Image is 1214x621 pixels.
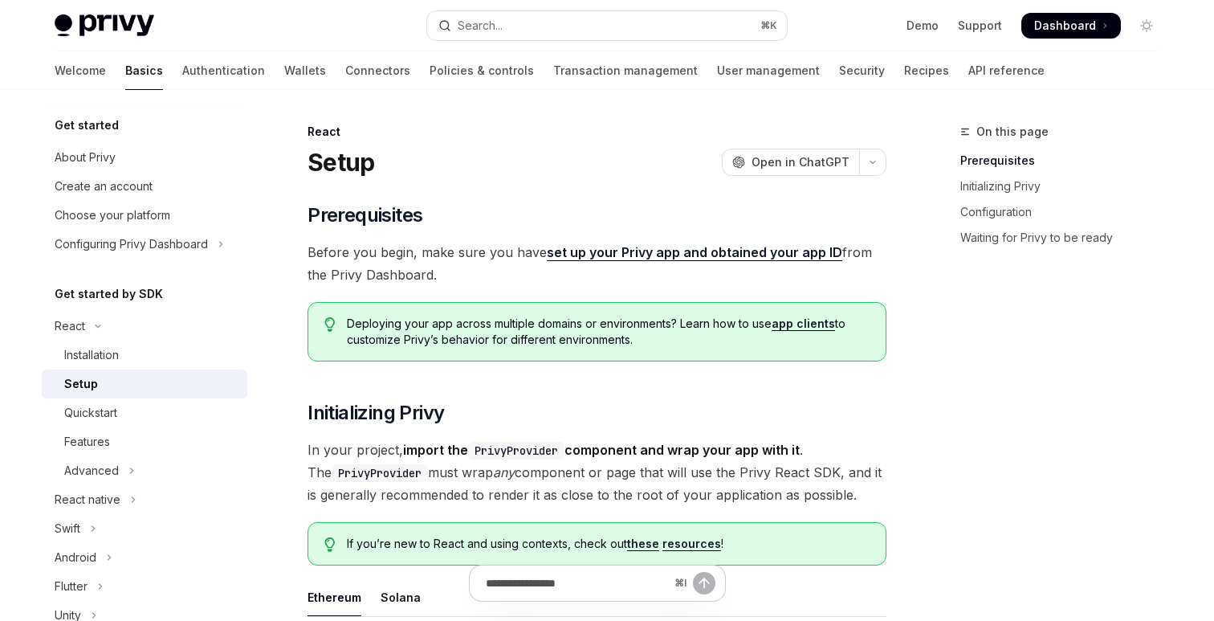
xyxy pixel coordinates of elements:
[42,201,247,230] a: Choose your platform
[722,149,859,176] button: Open in ChatGPT
[42,143,247,172] a: About Privy
[553,51,698,90] a: Transaction management
[42,543,247,572] button: Toggle Android section
[662,537,721,551] a: resources
[42,485,247,514] button: Toggle React native section
[55,235,208,254] div: Configuring Privy Dashboard
[1034,18,1096,34] span: Dashboard
[486,566,668,601] input: Ask a question...
[332,464,428,482] code: PrivyProvider
[308,241,886,286] span: Before you begin, make sure you have from the Privy Dashboard.
[55,51,106,90] a: Welcome
[906,18,939,34] a: Demo
[430,51,534,90] a: Policies & controls
[968,51,1045,90] a: API reference
[42,398,247,427] a: Quickstart
[960,148,1172,174] a: Prerequisites
[55,548,96,567] div: Android
[55,577,88,596] div: Flutter
[55,148,116,167] div: About Privy
[64,461,119,480] div: Advanced
[308,148,374,177] h1: Setup
[458,16,503,35] div: Search...
[42,230,247,259] button: Toggle Configuring Privy Dashboard section
[772,317,835,331] a: app clients
[493,464,515,480] em: any
[55,490,120,509] div: React native
[308,202,422,228] span: Prerequisites
[42,341,247,370] a: Installation
[42,370,247,398] a: Setup
[55,519,80,538] div: Swift
[55,317,85,336] div: React
[64,432,110,451] div: Features
[960,225,1172,251] a: Waiting for Privy to be ready
[55,177,153,196] div: Create an account
[403,442,800,458] strong: import the component and wrap your app with it
[42,312,247,341] button: Toggle React section
[64,374,98,394] div: Setup
[1021,13,1121,39] a: Dashboard
[717,51,820,90] a: User management
[347,536,870,552] span: If you’re new to React and using contexts, check out !
[324,317,336,332] svg: Tip
[55,206,170,225] div: Choose your platform
[308,400,444,426] span: Initializing Privy
[904,51,949,90] a: Recipes
[839,51,885,90] a: Security
[42,514,247,543] button: Toggle Swift section
[42,456,247,485] button: Toggle Advanced section
[284,51,326,90] a: Wallets
[55,116,119,135] h5: Get started
[308,124,886,140] div: React
[752,154,849,170] span: Open in ChatGPT
[125,51,163,90] a: Basics
[308,439,886,506] span: In your project, . The must wrap component or page that will use the Privy React SDK, and it is g...
[345,51,410,90] a: Connectors
[427,11,787,40] button: Open search
[42,172,247,201] a: Create an account
[960,199,1172,225] a: Configuration
[1134,13,1159,39] button: Toggle dark mode
[55,14,154,37] img: light logo
[324,537,336,552] svg: Tip
[468,442,564,460] code: PrivyProvider
[976,122,1049,141] span: On this page
[960,174,1172,199] a: Initializing Privy
[42,427,247,456] a: Features
[42,572,247,601] button: Toggle Flutter section
[64,345,119,365] div: Installation
[547,244,842,261] a: set up your Privy app and obtained your app ID
[55,284,163,304] h5: Get started by SDK
[760,19,777,32] span: ⌘ K
[347,316,870,348] span: Deploying your app across multiple domains or environments? Learn how to use to customize Privy’s...
[958,18,1002,34] a: Support
[627,537,659,551] a: these
[693,572,715,594] button: Send message
[182,51,265,90] a: Authentication
[64,403,117,423] div: Quickstart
